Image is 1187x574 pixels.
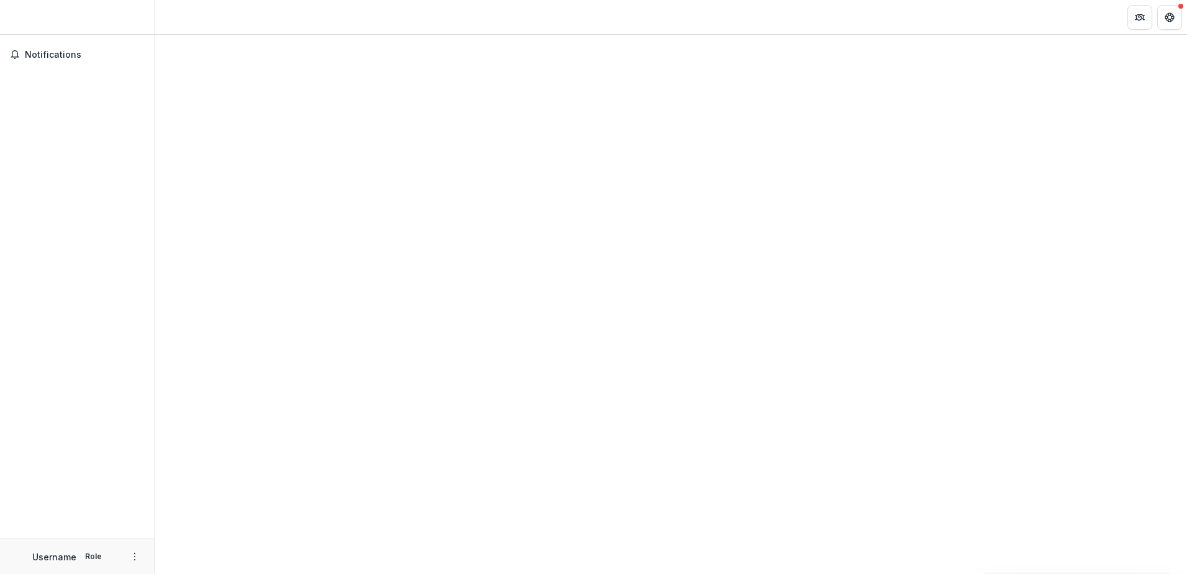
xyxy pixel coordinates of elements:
[5,45,150,65] button: Notifications
[127,549,142,564] button: More
[1157,5,1182,30] button: Get Help
[81,551,106,562] p: Role
[32,550,76,563] p: Username
[25,50,145,60] span: Notifications
[1127,5,1152,30] button: Partners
